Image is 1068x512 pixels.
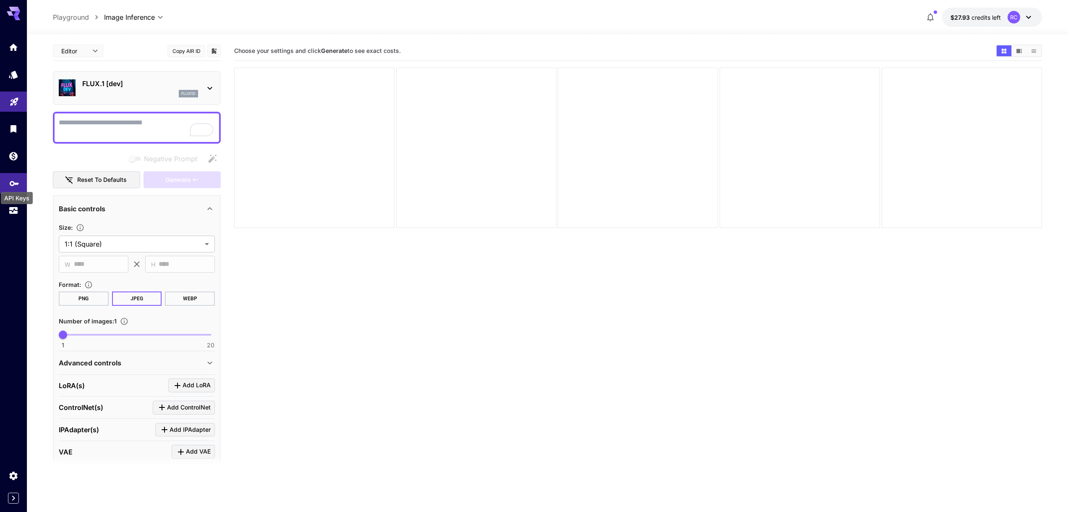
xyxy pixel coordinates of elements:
button: Copy AIR ID [167,45,205,57]
nav: breadcrumb [53,12,104,22]
div: FLUX.1 [dev]flux1d [59,75,215,101]
button: $27.93473RC [942,8,1042,27]
span: Negative Prompt [144,154,197,164]
button: Expand sidebar [8,493,19,504]
button: Show images in grid view [997,45,1011,56]
button: Show images in video view [1012,45,1026,56]
span: 20 [207,341,214,349]
div: Wallet [8,151,18,161]
div: API Keys [9,176,19,186]
span: Negative prompts are not compatible with the selected model. [127,153,204,164]
span: H [151,260,155,269]
button: Add to library [210,46,218,56]
button: Click to add VAE [172,445,215,459]
span: Format : [59,281,81,288]
div: API Keys [1,192,33,204]
button: Click to add ControlNet [153,401,215,415]
span: W [65,260,71,269]
div: Home [8,42,18,53]
div: Playground [9,94,19,104]
button: Click to add IPAdapter [155,423,215,437]
span: 1 [62,341,64,349]
p: flux1d [181,91,196,97]
button: JPEG [112,291,162,306]
button: WEBP [165,291,215,306]
p: ControlNet(s) [59,402,103,412]
div: Usage [8,205,18,216]
p: Basic controls [59,204,105,214]
p: FLUX.1 [dev] [82,79,198,89]
button: Specify how many images to generate in a single request. Each image generation will be charged se... [117,317,132,326]
p: VAE [59,447,73,457]
button: Adjust the dimensions of the generated image by specifying its width and height in pixels, or sel... [73,223,88,232]
p: IPAdapter(s) [59,425,99,435]
p: LoRA(s) [59,381,85,391]
span: Choose your settings and click to see exact costs. [234,47,401,54]
button: Click to add LoRA [168,378,215,392]
div: Models [8,69,18,80]
b: Generate [321,47,347,54]
button: Choose the file format for the output image. [81,281,96,289]
p: Advanced controls [59,358,121,368]
a: Playground [53,12,89,22]
span: Size : [59,224,73,231]
div: Advanced controls [59,353,215,373]
span: $27.93 [950,14,971,21]
textarea: To enrich screen reader interactions, please activate Accessibility in Grammarly extension settings [59,118,215,138]
span: Editor [61,47,87,55]
span: Add LoRA [183,380,211,391]
span: Image Inference [104,12,155,22]
span: 1:1 (Square) [65,239,201,249]
span: Add IPAdapter [170,425,211,435]
div: Basic controls [59,199,215,219]
span: Add ControlNet [167,402,211,413]
span: Number of images : 1 [59,318,117,325]
button: Show images in list view [1026,45,1041,56]
span: Add VAE [186,446,211,457]
div: Show images in grid viewShow images in video viewShow images in list view [996,45,1042,57]
div: Library [8,123,18,134]
div: Settings [8,470,18,481]
button: PNG [59,291,109,306]
div: RC [1008,11,1020,24]
button: Reset to defaults [53,171,140,189]
span: credits left [971,14,1001,21]
div: $27.93473 [950,13,1001,22]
